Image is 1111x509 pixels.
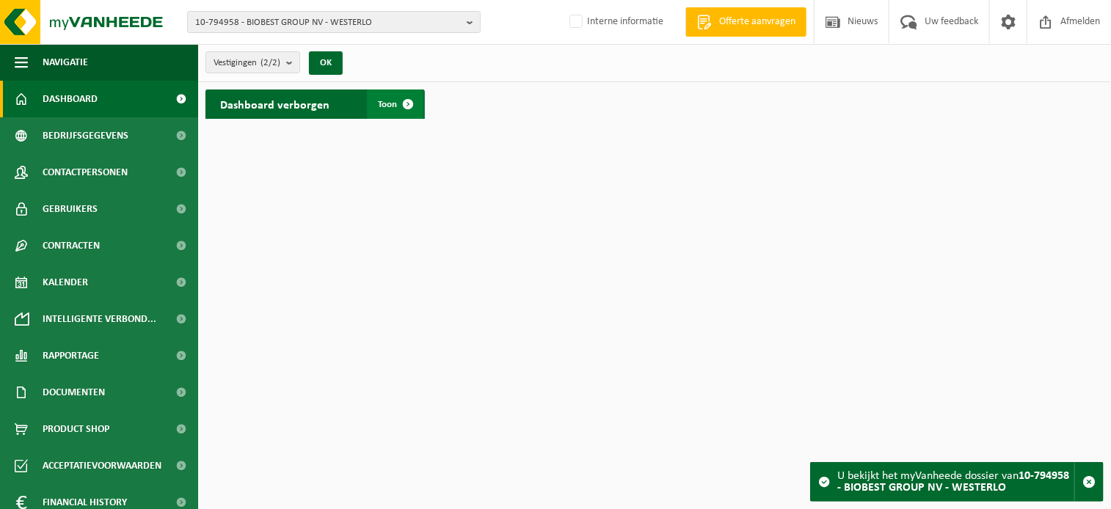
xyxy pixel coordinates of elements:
[43,301,156,337] span: Intelligente verbond...
[567,11,663,33] label: Interne informatie
[195,12,461,34] span: 10-794958 - BIOBEST GROUP NV - WESTERLO
[837,463,1074,501] div: U bekijkt het myVanheede dossier van
[715,15,799,29] span: Offerte aanvragen
[187,11,481,33] button: 10-794958 - BIOBEST GROUP NV - WESTERLO
[43,264,88,301] span: Kalender
[43,81,98,117] span: Dashboard
[43,154,128,191] span: Contactpersonen
[43,337,99,374] span: Rapportage
[205,51,300,73] button: Vestigingen(2/2)
[367,89,423,119] a: Toon
[43,117,128,154] span: Bedrijfsgegevens
[43,44,88,81] span: Navigatie
[837,470,1069,494] strong: 10-794958 - BIOBEST GROUP NV - WESTERLO
[43,374,105,411] span: Documenten
[214,52,280,74] span: Vestigingen
[309,51,343,75] button: OK
[43,447,161,484] span: Acceptatievoorwaarden
[43,411,109,447] span: Product Shop
[43,191,98,227] span: Gebruikers
[43,227,100,264] span: Contracten
[379,100,398,109] span: Toon
[685,7,806,37] a: Offerte aanvragen
[261,58,280,67] count: (2/2)
[205,89,344,118] h2: Dashboard verborgen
